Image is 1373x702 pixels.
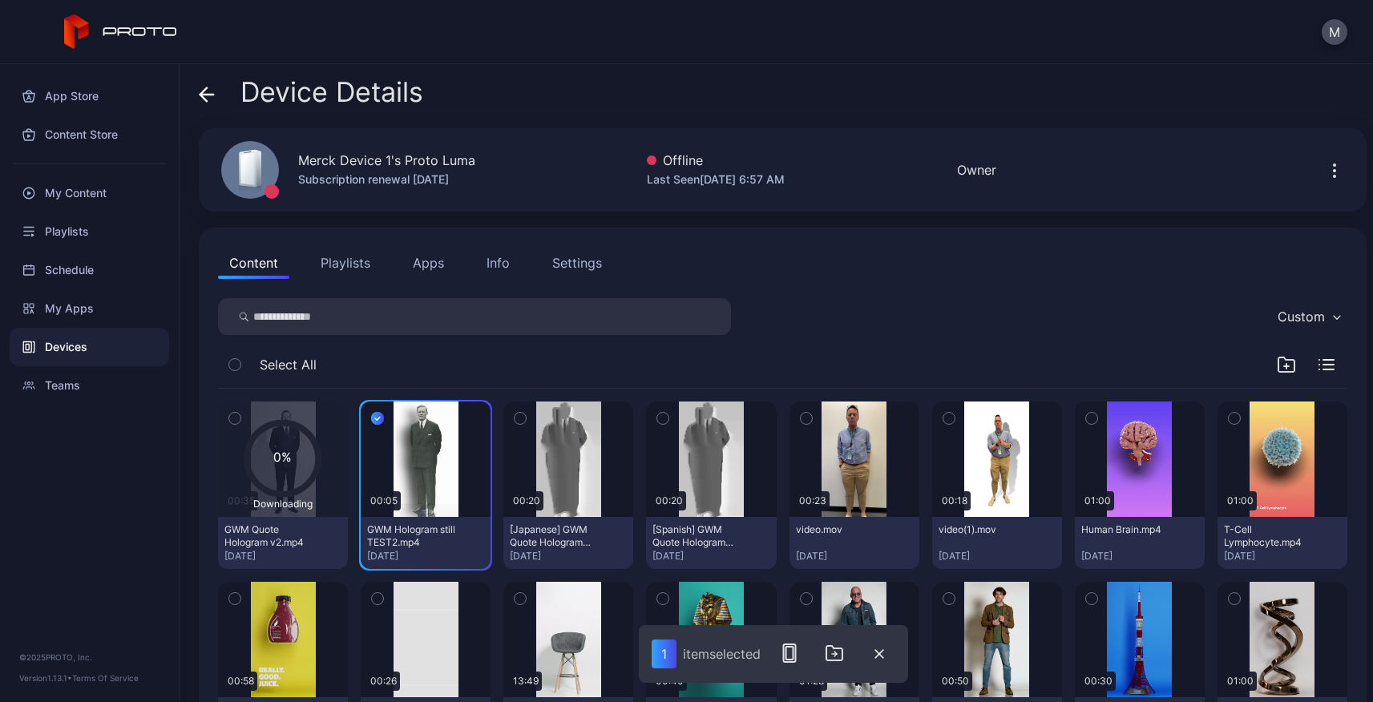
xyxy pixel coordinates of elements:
[957,160,996,180] div: Owner
[1224,550,1341,563] div: [DATE]
[19,651,160,664] div: © 2025 PROTO, Inc.
[402,247,455,279] button: Apps
[552,253,602,272] div: Settings
[10,77,169,115] a: App Store
[367,523,455,549] div: GWM Hologram still TEST2.mp4
[932,517,1062,569] button: video(1).mov[DATE]
[367,550,484,563] div: [DATE]
[796,550,913,563] div: [DATE]
[1075,517,1205,569] button: Human Brain.mp4[DATE]
[939,523,1027,536] div: video(1).mov
[10,115,169,154] a: Content Store
[298,151,475,170] div: Merck Device 1's Proto Luma
[1322,19,1347,45] button: M
[939,550,1056,563] div: [DATE]
[510,550,627,563] div: [DATE]
[647,151,785,170] div: Offline
[244,498,321,510] div: Downloading
[541,247,613,279] button: Settings
[1224,523,1312,549] div: T-Cell Lymphocyte.mp4
[72,673,139,683] a: Terms Of Service
[298,170,475,189] div: Subscription renewal [DATE]
[10,212,169,251] a: Playlists
[1278,309,1325,325] div: Custom
[224,550,341,563] div: [DATE]
[1081,550,1198,563] div: [DATE]
[789,517,919,569] button: video.mov[DATE]
[10,328,169,366] a: Devices
[260,355,317,374] span: Select All
[274,450,293,466] text: 0%
[646,517,776,569] button: [Spanish] GWM Quote Hologram v1.mp4[DATE]
[475,247,521,279] button: Info
[683,646,761,662] div: item selected
[218,517,348,569] button: GWM Quote Hologram v2.mp4[DATE]
[652,523,741,549] div: [Spanish] GWM Quote Hologram v1.mp4
[796,523,884,536] div: video.mov
[309,247,382,279] button: Playlists
[487,253,510,272] div: Info
[10,366,169,405] a: Teams
[652,639,676,668] div: 1
[1218,517,1347,569] button: T-Cell Lymphocyte.mp4[DATE]
[224,523,313,549] div: GWM Quote Hologram v2.mp4
[510,523,598,549] div: [Japanese] GWM Quote Hologram v1.mp4
[10,289,169,328] a: My Apps
[503,517,633,569] button: [Japanese] GWM Quote Hologram v1.mp4[DATE]
[10,251,169,289] a: Schedule
[1081,523,1169,536] div: Human Brain.mp4
[647,170,785,189] div: Last Seen [DATE] 6:57 AM
[240,77,423,107] span: Device Details
[1270,298,1347,335] button: Custom
[218,247,289,279] button: Content
[10,174,169,212] a: My Content
[652,550,769,563] div: [DATE]
[19,673,72,683] span: Version 1.13.1 •
[361,517,491,569] button: GWM Hologram still TEST2.mp4[DATE]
